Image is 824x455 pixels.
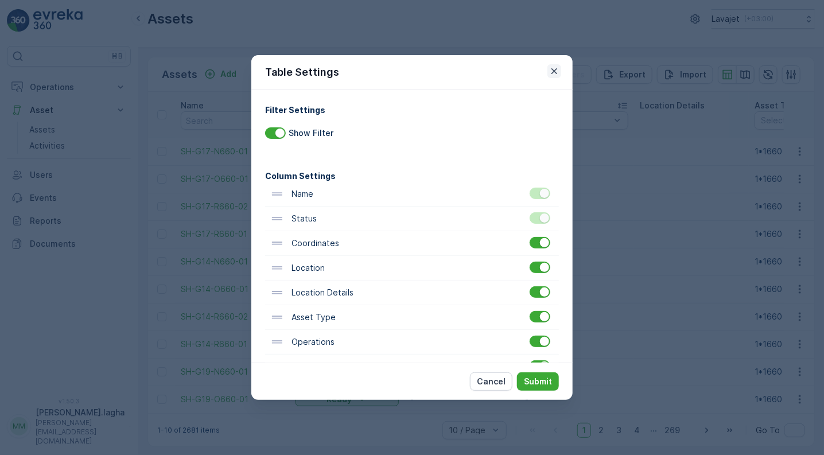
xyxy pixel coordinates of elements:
p: Waste Type [289,361,338,372]
button: Submit [517,372,559,391]
div: Asset Type [265,305,559,330]
p: Status [289,213,317,224]
p: Name [289,188,313,200]
p: Cancel [477,376,506,387]
p: Location [289,262,325,274]
div: Status [265,207,559,231]
div: Name [265,182,559,207]
h4: Column Settings [265,170,559,182]
h4: Filter Settings [265,104,559,116]
p: Operations [289,336,335,348]
div: Location Details [265,281,559,305]
div: Coordinates [265,231,559,256]
div: Location [265,256,559,281]
button: Cancel [470,372,512,391]
div: Waste Type [265,355,559,379]
div: Operations [265,330,559,355]
p: Asset Type [289,312,336,323]
p: Submit [524,376,552,387]
p: Coordinates [289,238,339,249]
p: Table Settings [265,64,339,80]
p: Location Details [289,287,353,298]
p: Show Filter [289,127,333,139]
